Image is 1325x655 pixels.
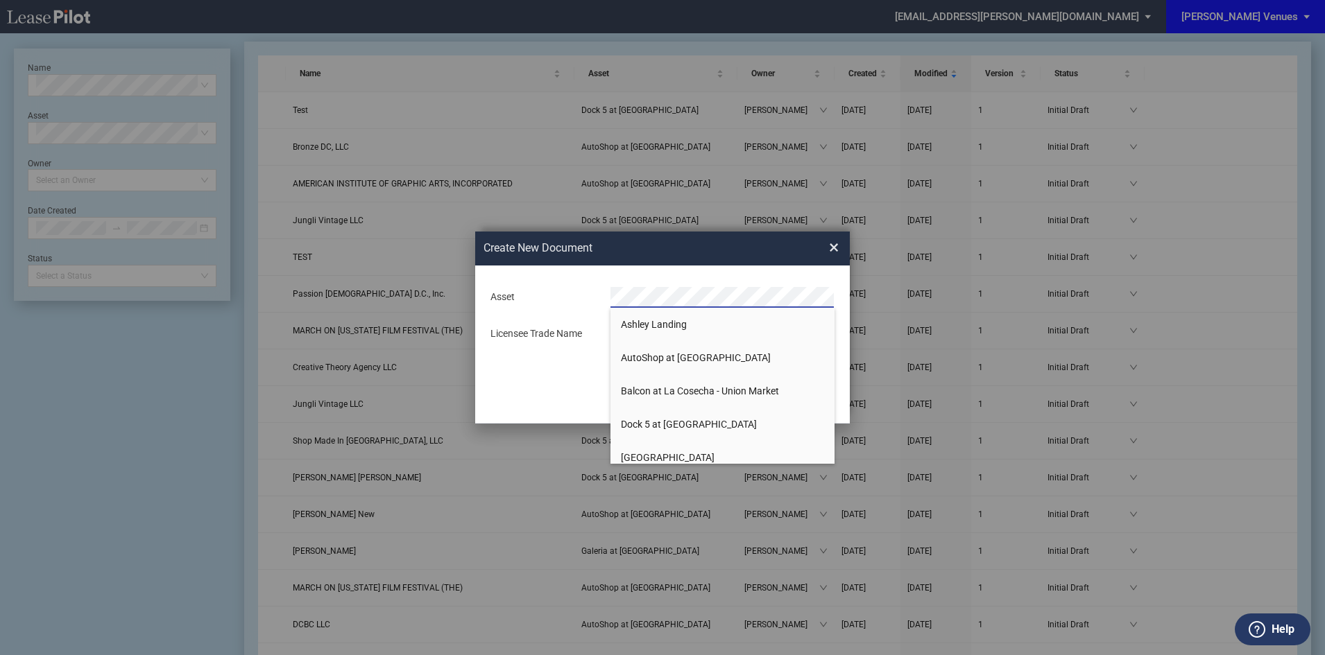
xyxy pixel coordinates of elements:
[482,327,602,341] div: Licensee Trade Name
[621,452,715,463] span: [GEOGRAPHIC_DATA]
[621,352,771,363] span: AutoShop at [GEOGRAPHIC_DATA]
[610,408,835,441] li: Dock 5 at [GEOGRAPHIC_DATA]
[475,232,850,423] md-dialog: Create New ...
[1272,620,1294,638] label: Help
[621,385,779,396] span: Balcon at La Cosecha - Union Market
[829,237,839,259] span: ×
[610,374,835,408] li: Balcon at La Cosecha - Union Market
[610,341,835,374] li: AutoShop at [GEOGRAPHIC_DATA]
[621,319,687,330] span: Ashley Landing
[482,290,602,304] div: Asset
[610,441,835,474] li: [GEOGRAPHIC_DATA]
[484,241,779,256] h2: Create New Document
[621,419,757,430] span: Dock 5 at [GEOGRAPHIC_DATA]
[610,308,835,341] li: Ashley Landing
